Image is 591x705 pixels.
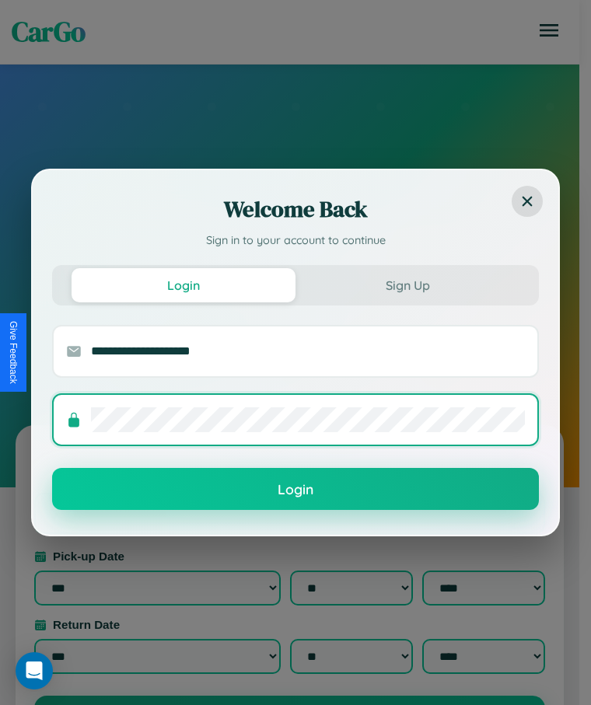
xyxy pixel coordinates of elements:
div: Open Intercom Messenger [16,652,53,689]
button: Login [72,268,295,302]
button: Login [52,468,539,510]
h2: Welcome Back [52,194,539,225]
button: Sign Up [295,268,519,302]
p: Sign in to your account to continue [52,232,539,250]
div: Give Feedback [8,321,19,384]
